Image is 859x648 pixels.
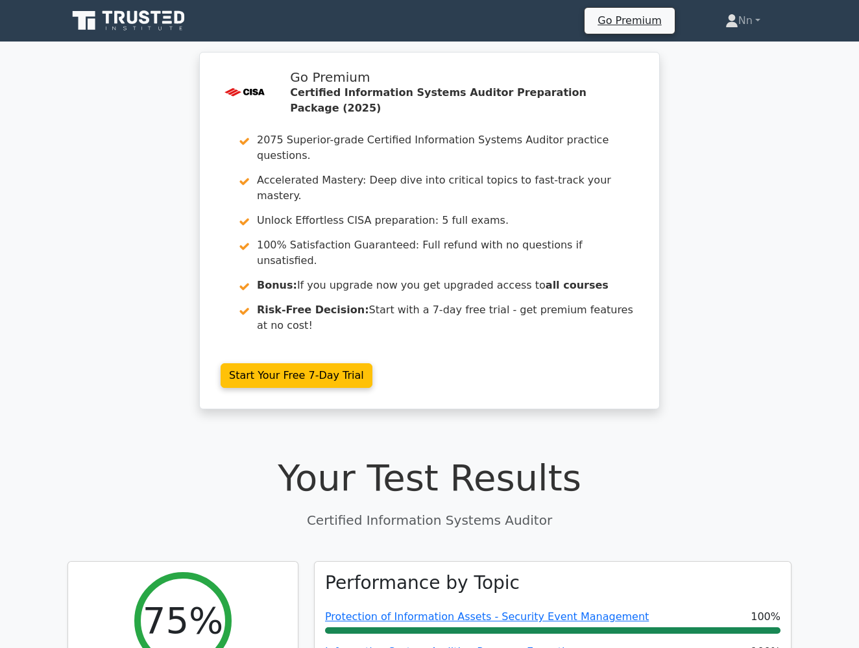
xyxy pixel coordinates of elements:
h3: Performance by Topic [325,572,520,594]
h2: 75% [143,599,223,642]
a: Protection of Information Assets - Security Event Management [325,610,649,623]
a: Start Your Free 7-Day Trial [221,363,372,388]
a: Go Premium [590,12,669,29]
p: Certified Information Systems Auditor [67,510,792,530]
h1: Your Test Results [67,456,792,499]
span: 100% [751,609,780,625]
a: Nn [694,8,792,34]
